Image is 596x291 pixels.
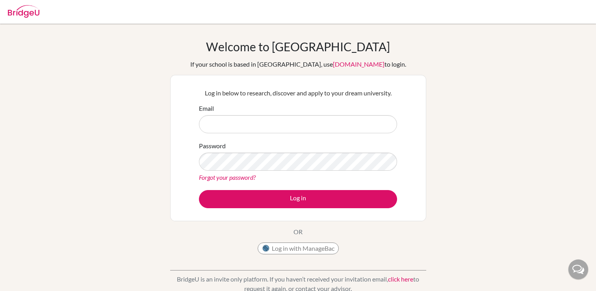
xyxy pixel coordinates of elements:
[333,60,384,68] a: [DOMAIN_NAME]
[199,104,214,113] label: Email
[206,39,390,54] h1: Welcome to [GEOGRAPHIC_DATA]
[388,275,413,283] a: click here
[293,227,303,237] p: OR
[258,242,339,254] button: Log in with ManageBac
[199,173,256,181] a: Forgot your password?
[199,190,397,208] button: Log in
[190,60,406,69] div: If your school is based in [GEOGRAPHIC_DATA], use to login.
[199,141,226,151] label: Password
[8,5,39,18] img: Bridge-U
[199,88,397,98] p: Log in below to research, discover and apply to your dream university.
